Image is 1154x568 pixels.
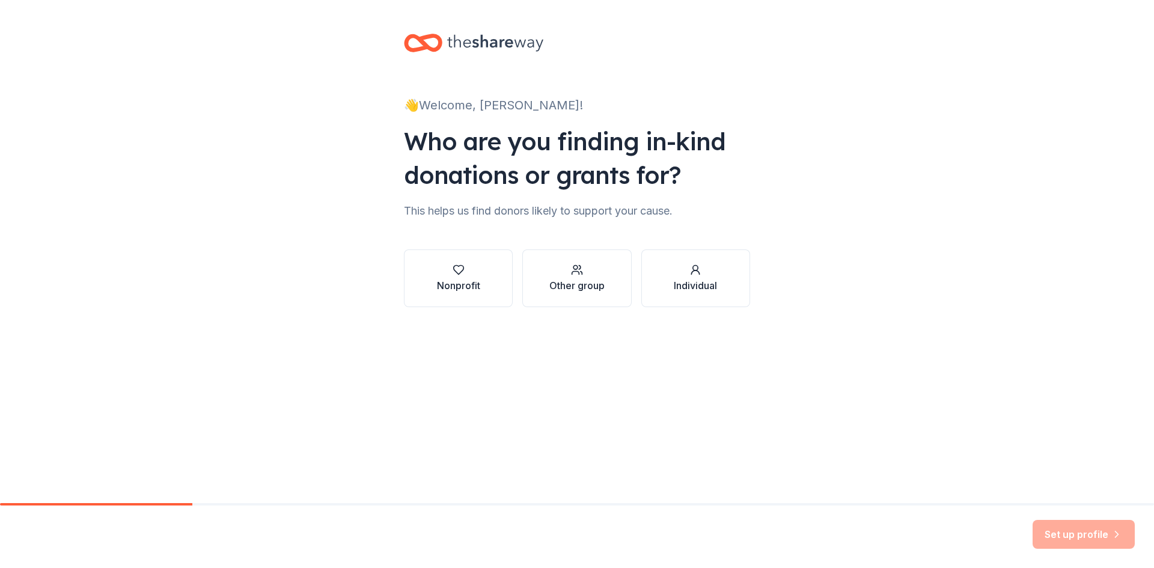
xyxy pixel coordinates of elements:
[641,249,750,307] button: Individual
[549,278,605,293] div: Other group
[404,201,750,221] div: This helps us find donors likely to support your cause.
[404,96,750,115] div: 👋 Welcome, [PERSON_NAME]!
[437,278,480,293] div: Nonprofit
[404,124,750,192] div: Who are you finding in-kind donations or grants for?
[674,278,717,293] div: Individual
[404,249,513,307] button: Nonprofit
[522,249,631,307] button: Other group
